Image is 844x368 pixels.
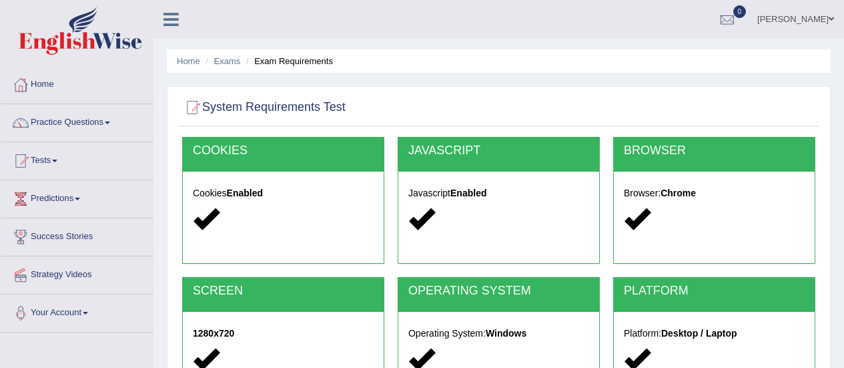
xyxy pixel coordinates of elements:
[193,328,234,339] strong: 1280x720
[408,144,589,158] h2: JAVASCRIPT
[1,104,153,138] a: Practice Questions
[182,98,346,118] h2: System Requirements Test
[624,188,805,198] h5: Browser:
[733,5,747,18] span: 0
[624,285,805,298] h2: PLATFORM
[1,142,153,176] a: Tests
[1,66,153,100] a: Home
[193,188,374,198] h5: Cookies
[214,56,241,66] a: Exams
[408,329,589,339] h5: Operating System:
[661,188,696,198] strong: Chrome
[243,55,333,67] li: Exam Requirements
[227,188,263,198] strong: Enabled
[661,328,737,339] strong: Desktop / Laptop
[624,329,805,339] h5: Platform:
[193,285,374,298] h2: SCREEN
[624,144,805,158] h2: BROWSER
[1,180,153,214] a: Predictions
[486,328,526,339] strong: Windows
[450,188,486,198] strong: Enabled
[408,188,589,198] h5: Javascript
[193,144,374,158] h2: COOKIES
[1,256,153,290] a: Strategy Videos
[408,285,589,298] h2: OPERATING SYSTEM
[1,295,153,328] a: Your Account
[1,218,153,252] a: Success Stories
[177,56,200,66] a: Home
